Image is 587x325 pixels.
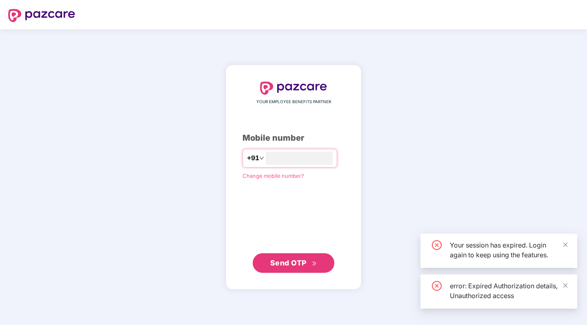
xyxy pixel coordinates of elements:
img: logo [8,9,75,22]
div: Mobile number [242,132,345,144]
button: Send OTPdouble-right [253,253,334,273]
span: close [563,283,568,288]
span: double-right [312,261,317,266]
span: close [563,242,568,248]
div: error: Expired Authorization details, Unauthorized access [450,281,567,301]
span: close-circle [432,281,442,291]
span: Send OTP [270,259,307,267]
span: down [259,156,264,161]
span: close-circle [432,240,442,250]
span: +91 [247,153,259,163]
div: Your session has expired. Login again to keep using the features. [450,240,567,260]
span: YOUR EMPLOYEE BENEFITS PARTNER [256,99,331,105]
img: logo [260,82,327,95]
a: Change mobile number? [242,172,304,179]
